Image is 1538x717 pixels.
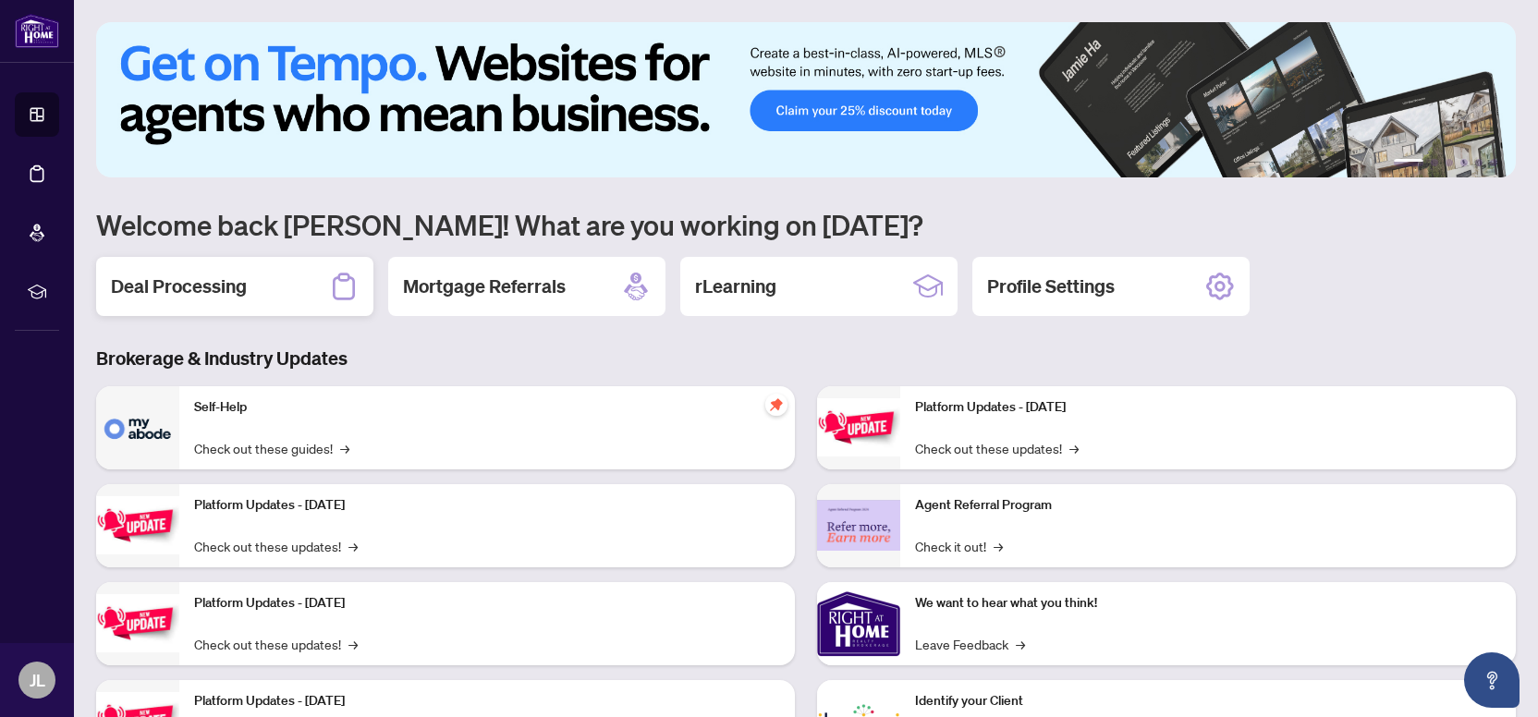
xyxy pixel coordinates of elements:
[403,273,566,299] h2: Mortgage Referrals
[817,582,900,665] img: We want to hear what you think!
[96,22,1516,177] img: Slide 0
[915,438,1079,458] a: Check out these updates!→
[1475,159,1483,166] button: 5
[915,397,1501,418] p: Platform Updates - [DATE]
[994,536,1003,556] span: →
[348,536,358,556] span: →
[915,634,1025,654] a: Leave Feedback→
[1464,652,1520,708] button: Open asap
[96,386,179,469] img: Self-Help
[96,207,1516,242] h1: Welcome back [PERSON_NAME]! What are you working on [DATE]?
[1490,159,1497,166] button: 6
[194,495,780,516] p: Platform Updates - [DATE]
[194,634,358,654] a: Check out these updates!→
[987,273,1115,299] h2: Profile Settings
[765,394,787,416] span: pushpin
[30,667,45,693] span: JL
[348,634,358,654] span: →
[1069,438,1079,458] span: →
[915,536,1003,556] a: Check it out!→
[817,500,900,551] img: Agent Referral Program
[915,593,1501,614] p: We want to hear what you think!
[111,273,247,299] h2: Deal Processing
[96,594,179,652] img: Platform Updates - July 21, 2025
[817,398,900,456] img: Platform Updates - June 23, 2025
[194,593,780,614] p: Platform Updates - [DATE]
[194,691,780,711] p: Platform Updates - [DATE]
[1460,159,1468,166] button: 4
[1016,634,1025,654] span: →
[695,273,776,299] h2: rLearning
[96,346,1516,371] h3: Brokerage & Industry Updates
[194,438,349,458] a: Check out these guides!→
[915,495,1501,516] p: Agent Referral Program
[194,397,780,418] p: Self-Help
[194,536,358,556] a: Check out these updates!→
[15,14,59,48] img: logo
[1446,159,1453,166] button: 3
[1431,159,1438,166] button: 2
[915,691,1501,711] p: Identify your Client
[96,496,179,554] img: Platform Updates - September 16, 2025
[1394,159,1423,166] button: 1
[340,438,349,458] span: →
